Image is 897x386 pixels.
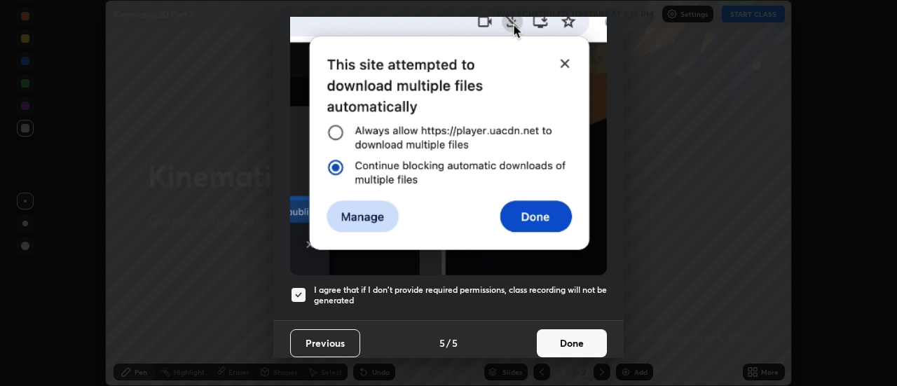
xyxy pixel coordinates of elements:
button: Previous [290,329,360,357]
h5: I agree that if I don't provide required permissions, class recording will not be generated [314,284,607,306]
button: Done [537,329,607,357]
h4: / [446,336,451,350]
h4: 5 [452,336,458,350]
h4: 5 [439,336,445,350]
